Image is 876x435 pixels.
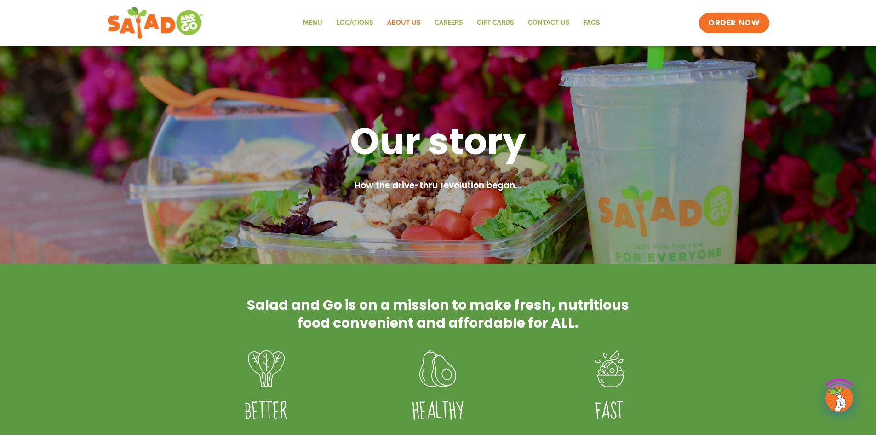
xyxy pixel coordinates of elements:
a: FAQs [577,12,607,34]
a: About Us [380,12,428,34]
h1: Our story [199,117,677,165]
a: Menu [296,12,329,34]
h4: FAST [537,399,681,425]
a: Careers [428,12,470,34]
h2: How the drive-thru revolution began... [199,179,677,192]
img: new-SAG-logo-768×292 [107,5,204,41]
a: Contact Us [521,12,577,34]
h4: Healthy [366,399,510,425]
nav: Menu [296,12,607,34]
a: GIFT CARDS [470,12,521,34]
h2: Salad and Go is on a mission to make fresh, nutritious food convenient and affordable for ALL. [245,296,631,332]
a: Locations [329,12,380,34]
span: ORDER NOW [708,17,760,29]
a: ORDER NOW [699,13,769,33]
h4: Better [195,399,338,425]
